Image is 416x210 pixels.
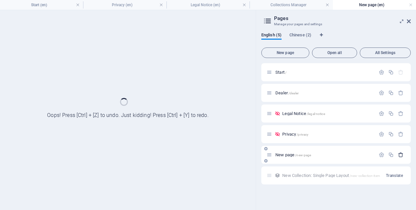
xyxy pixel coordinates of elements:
h4: Collections Manager [250,1,333,9]
span: Chinese (2) [289,31,311,40]
h3: Manage your pages and settings [274,21,398,27]
div: Duplicate [388,90,394,96]
span: Privacy [282,132,308,137]
span: Click to open page [275,152,311,157]
span: /privacy [297,133,308,136]
div: Remove [398,90,404,96]
span: New page [264,51,306,55]
span: Dealer [275,90,299,95]
div: Language Tabs [261,32,411,45]
span: /new-page [295,153,311,157]
h4: Legal Notice (en) [166,1,250,9]
span: Open all [315,51,354,55]
div: The startpage cannot be deleted [398,69,404,75]
div: New page/new-page [273,153,375,157]
span: /legal-notice [307,112,325,116]
div: Remove [398,131,404,137]
button: Translate [383,170,406,181]
div: Settings [379,131,384,137]
button: All Settings [360,48,411,58]
div: Duplicate [388,69,394,75]
span: / [285,71,286,74]
div: Duplicate [388,111,394,116]
button: New page [261,48,309,58]
span: Legal Notice [282,111,325,116]
div: Dealer/dealer [273,91,375,95]
span: English (5) [261,31,282,40]
h4: Privacy (en) [83,1,166,9]
div: Privacy/privacy [280,132,375,136]
div: Settings [379,111,384,116]
div: Legal Notice/legal-notice [280,111,375,116]
span: Click to open page [275,70,286,75]
div: Settings [379,90,384,96]
div: Start/ [273,70,375,74]
h2: Pages [274,15,411,21]
button: Open all [312,48,357,58]
div: Duplicate [388,131,394,137]
div: Settings [379,69,384,75]
span: /dealer [288,91,299,95]
h4: New page (en) [333,1,416,9]
span: Translate [386,173,403,178]
div: Remove [398,111,404,116]
span: All Settings [363,51,408,55]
